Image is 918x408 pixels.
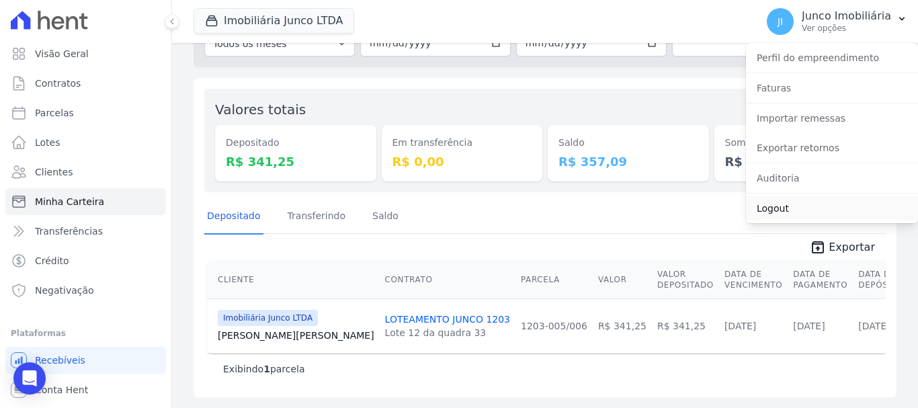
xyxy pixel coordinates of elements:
[5,159,166,186] a: Clientes
[593,261,652,299] th: Valor
[853,261,908,299] th: Data de Depósito
[724,321,756,331] a: [DATE]
[35,195,104,208] span: Minha Carteira
[35,47,89,60] span: Visão Geral
[5,70,166,97] a: Contratos
[5,40,166,67] a: Visão Geral
[35,136,60,149] span: Lotes
[778,17,783,26] span: JI
[385,326,510,339] div: Lote 12 da quadra 33
[788,261,853,299] th: Data de Pagamento
[263,364,270,374] b: 1
[370,200,401,235] a: Saldo
[5,188,166,215] a: Minha Carteira
[35,284,94,297] span: Negativação
[558,153,698,171] dd: R$ 357,09
[521,321,587,331] a: 1203-005/006
[223,362,305,376] p: Exibindo parcela
[11,325,161,341] div: Plataformas
[35,254,69,268] span: Crédito
[35,354,85,367] span: Recebíveis
[207,261,380,299] th: Cliente
[515,261,593,299] th: Parcela
[725,153,865,171] dd: R$ 698,34
[35,383,88,397] span: Conta Hent
[746,136,918,160] a: Exportar retornos
[226,153,366,171] dd: R$ 341,25
[5,347,166,374] a: Recebíveis
[802,9,891,23] p: Junco Imobiliária
[392,153,532,171] dd: R$ 0,00
[5,129,166,156] a: Lotes
[5,99,166,126] a: Parcelas
[218,310,318,326] span: Imobiliária Junco LTDA
[35,165,73,179] span: Clientes
[746,166,918,190] a: Auditoria
[35,77,81,90] span: Contratos
[829,239,875,255] span: Exportar
[725,136,865,150] dt: Somatório total
[746,196,918,220] a: Logout
[5,218,166,245] a: Transferências
[204,200,263,235] a: Depositado
[35,106,74,120] span: Parcelas
[5,277,166,304] a: Negativação
[215,101,306,118] label: Valores totais
[194,8,354,34] button: Imobiliária Junco LTDA
[652,298,719,353] td: R$ 341,25
[218,329,374,342] a: [PERSON_NAME][PERSON_NAME]
[756,3,918,40] button: JI Junco Imobiliária Ver opções
[802,23,891,34] p: Ver opções
[746,106,918,130] a: Importar remessas
[13,362,46,395] div: Open Intercom Messenger
[285,200,349,235] a: Transferindo
[380,261,515,299] th: Contrato
[5,376,166,403] a: Conta Hent
[652,261,719,299] th: Valor Depositado
[392,136,532,150] dt: Em transferência
[799,239,886,258] a: unarchive Exportar
[810,239,826,255] i: unarchive
[719,261,788,299] th: Data de Vencimento
[593,298,652,353] td: R$ 341,25
[793,321,825,331] a: [DATE]
[746,46,918,70] a: Perfil do empreendimento
[746,76,918,100] a: Faturas
[558,136,698,150] dt: Saldo
[858,321,890,331] a: [DATE]
[35,225,103,238] span: Transferências
[226,136,366,150] dt: Depositado
[385,314,510,325] a: LOTEAMENTO JUNCO 1203
[5,247,166,274] a: Crédito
